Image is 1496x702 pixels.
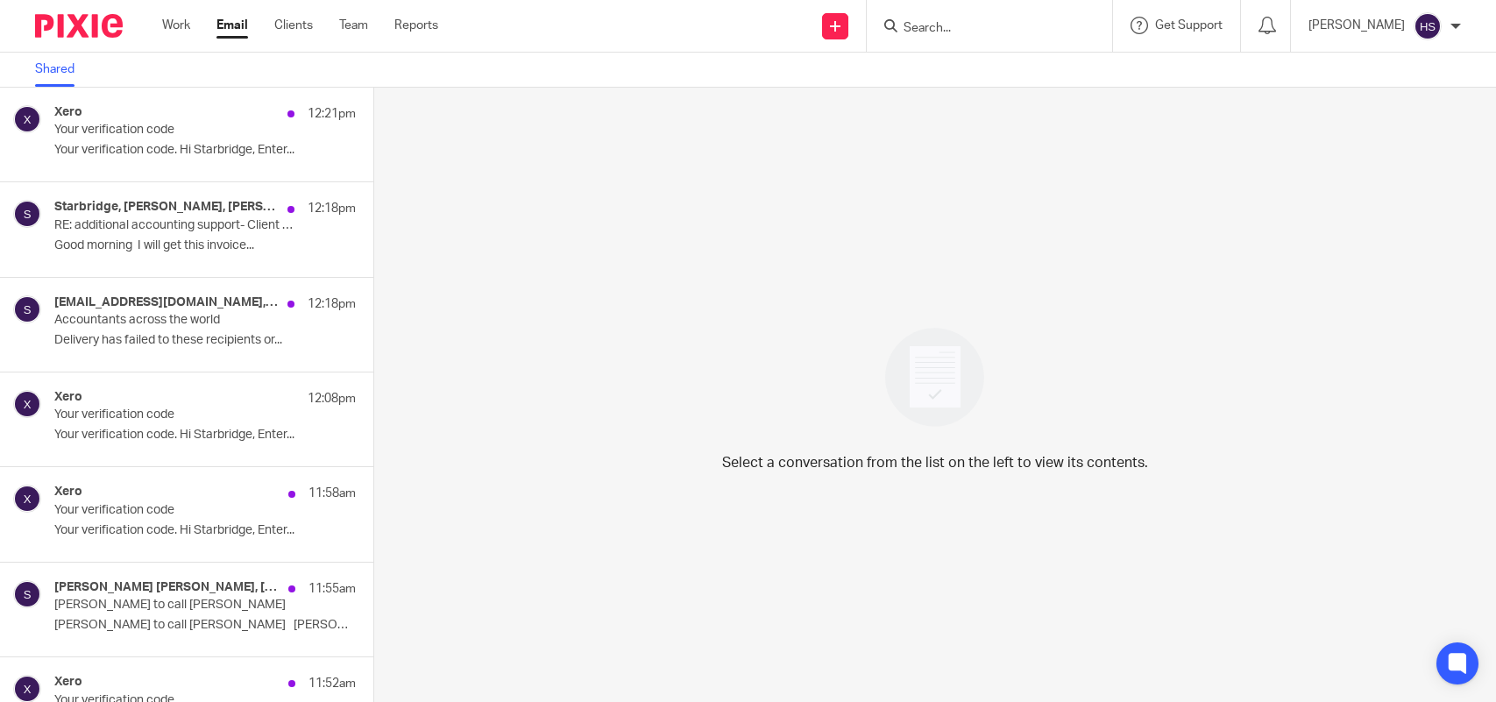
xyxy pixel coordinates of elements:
[902,21,1060,37] input: Search
[54,580,280,595] h4: [PERSON_NAME] [PERSON_NAME], [GEOGRAPHIC_DATA]
[274,17,313,34] a: Clients
[54,618,356,633] p: [PERSON_NAME] to call [PERSON_NAME] [PERSON_NAME]...
[54,390,82,405] h4: Xero
[308,580,356,598] p: 11:55am
[54,105,82,120] h4: Xero
[54,503,295,518] p: Your verification code
[54,200,279,215] h4: Starbridge, [PERSON_NAME], [PERSON_NAME], [PERSON_NAME], [PERSON_NAME]
[35,53,88,87] a: Shared
[54,485,82,500] h4: Xero
[35,14,123,38] img: Pixie
[308,485,356,502] p: 11:58am
[162,17,190,34] a: Work
[13,485,41,513] img: svg%3E
[13,580,41,608] img: svg%3E
[308,675,356,692] p: 11:52am
[1155,19,1223,32] span: Get Support
[54,408,295,422] p: Your verification code
[54,238,356,253] p: Good morning I will get this invoice...
[13,105,41,133] img: svg%3E
[54,218,295,233] p: RE: additional accounting support- Client proposed sum
[54,675,82,690] h4: Xero
[308,390,356,408] p: 12:08pm
[339,17,368,34] a: Team
[308,105,356,123] p: 12:21pm
[13,295,41,323] img: svg%3E
[54,523,356,538] p: Your verification code. Hi Starbridge, Enter...
[54,143,356,158] p: Your verification code. Hi Starbridge, Enter...
[54,295,279,310] h4: [EMAIL_ADDRESS][DOMAIN_NAME], [GEOGRAPHIC_DATA]
[54,428,356,443] p: Your verification code. Hi Starbridge, Enter...
[874,316,996,438] img: image
[722,452,1148,473] p: Select a conversation from the list on the left to view its contents.
[54,333,356,348] p: Delivery has failed to these recipients or...
[54,313,295,328] p: Accountants across the world
[54,123,295,138] p: Your verification code
[54,598,295,613] p: [PERSON_NAME] to call [PERSON_NAME]
[394,17,438,34] a: Reports
[1308,17,1405,34] p: [PERSON_NAME]
[308,200,356,217] p: 12:18pm
[13,200,41,228] img: svg%3E
[216,17,248,34] a: Email
[1414,12,1442,40] img: svg%3E
[13,390,41,418] img: svg%3E
[308,295,356,313] p: 12:18pm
